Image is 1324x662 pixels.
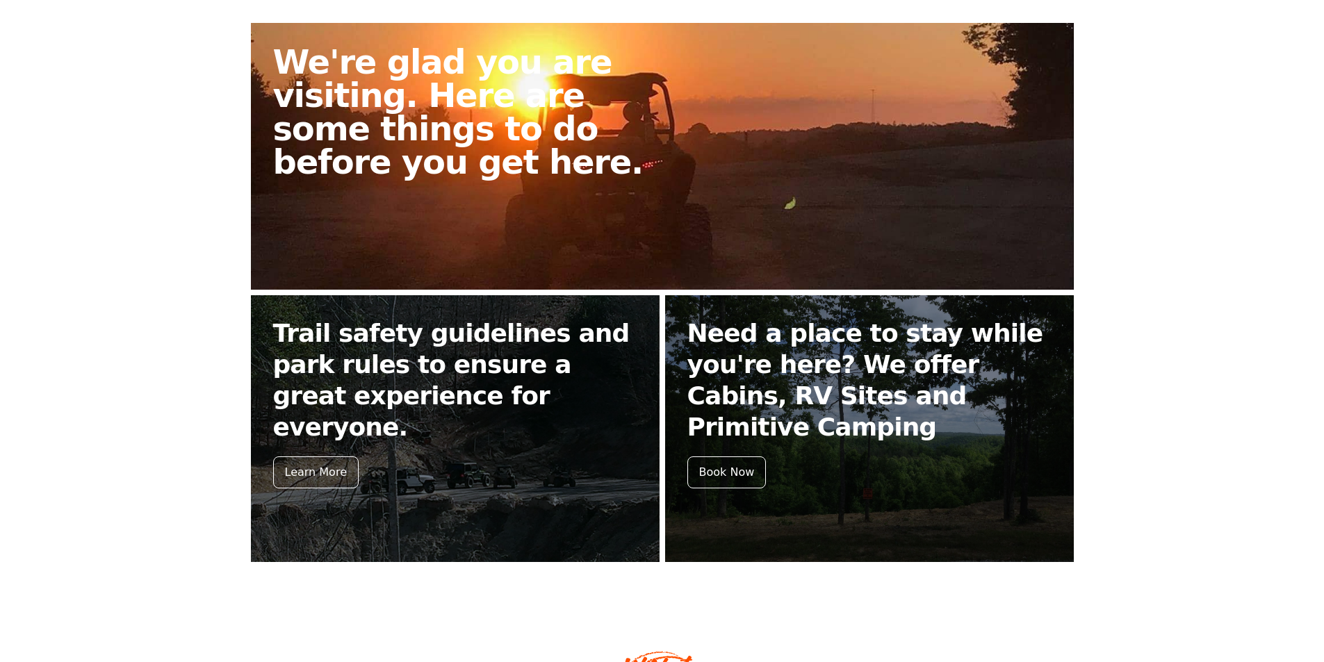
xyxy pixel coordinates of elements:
h2: Need a place to stay while you're here? We offer Cabins, RV Sites and Primitive Camping [687,317,1052,442]
h2: Trail safety guidelines and park rules to ensure a great experience for everyone. [273,317,637,442]
h2: We're glad you are visiting. Here are some things to do before you get here. [273,45,673,179]
a: We're glad you are visiting. Here are some things to do before you get here. [251,23,1074,290]
a: Trail safety guidelines and park rules to ensure a great experience for everyone. Learn More [251,295,660,562]
div: Book Now [687,456,767,488]
a: Need a place to stay while you're here? We offer Cabins, RV Sites and Primitive Camping Book Now [665,295,1074,562]
div: Learn More [273,456,359,488]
